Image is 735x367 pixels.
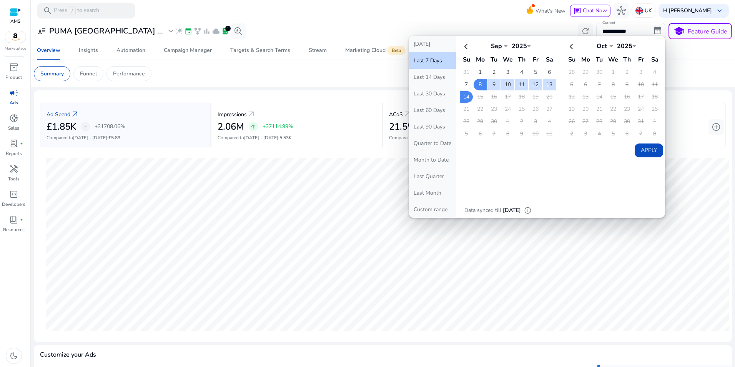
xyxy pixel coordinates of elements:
[590,42,613,50] div: Oct
[9,215,18,224] span: book_4
[409,168,456,185] button: Last Quarter
[3,226,25,233] p: Resources
[663,8,712,13] p: Hi
[40,70,64,78] p: Summary
[9,88,18,97] span: campaign
[635,7,643,15] img: uk.svg
[8,175,20,182] p: Tools
[715,6,724,15] span: keyboard_arrow_down
[250,123,256,130] span: arrow_upward
[508,42,531,50] div: 2025
[409,135,456,152] button: Quarter to Date
[175,27,183,35] span: wand_stars
[212,27,220,35] span: cloud
[244,135,278,141] span: [DATE] - [DATE]
[225,26,231,31] div: 1
[247,110,256,119] a: arrow_outward
[409,85,456,102] button: Last 30 Days
[535,4,565,18] span: What's New
[69,7,76,15] span: /
[5,74,22,81] p: Product
[668,23,732,39] button: schoolFeature Guide
[613,42,636,50] div: 2025
[570,5,610,17] button: chatChat Now
[47,110,70,118] p: Ad Spend
[185,27,192,35] span: event
[166,27,175,36] span: expand_more
[108,135,120,141] span: £5.83
[6,150,22,157] p: Reports
[409,102,456,118] button: Last 60 Days
[80,70,97,78] p: Funnel
[645,4,652,17] p: UK
[673,26,685,37] span: school
[524,207,532,214] span: info
[95,124,125,129] p: +31708.06%
[279,135,292,141] span: 5.53K
[503,206,521,215] p: [DATE]
[218,110,247,118] p: Impressions
[2,201,25,208] p: Developers
[54,7,99,15] p: Press to search
[389,134,547,141] p: Compared to :
[234,27,243,36] span: search_insights
[203,27,211,35] span: bar_chart
[218,134,376,141] p: Compared to :
[5,31,26,43] img: amazon.svg
[708,119,724,135] button: add_circle
[345,47,407,53] div: Marketing Cloud
[403,110,412,119] a: arrow_outward
[9,63,18,72] span: inventory_2
[614,3,629,18] button: hub
[194,27,201,35] span: family_history
[5,46,26,52] p: Marketplace
[617,6,626,15] span: hub
[464,206,501,215] p: Data synced till
[231,23,246,39] button: search_insights
[9,164,18,173] span: handyman
[79,48,98,53] div: Insights
[47,134,204,141] p: Compared to :
[9,139,18,148] span: lab_profile
[409,185,456,201] button: Last Month
[409,201,456,218] button: Custom range
[47,121,76,132] h2: £1.85K
[20,218,23,221] span: fiber_manual_record
[409,118,456,135] button: Last 90 Days
[230,48,290,53] div: Targets & Search Terms
[581,27,590,36] span: refresh
[40,351,96,359] h4: Customize your Ads
[8,125,19,132] p: Sales
[84,122,87,131] span: -
[409,52,456,69] button: Last 7 Days
[70,110,80,119] a: arrow_outward
[389,110,403,118] p: ACoS
[583,7,607,14] span: Chat Now
[574,7,581,15] span: chat
[116,48,145,53] div: Automation
[688,27,727,36] p: Feature Guide
[113,70,145,78] p: Performance
[221,27,229,35] span: lab_profile
[218,121,244,132] h2: 2.06M
[9,190,18,199] span: code_blocks
[43,6,52,15] span: search
[389,121,416,132] h2: 21.5%
[10,99,18,106] p: Ads
[37,48,60,53] div: Overview
[10,18,21,25] p: AMS
[409,152,456,168] button: Month to Date
[9,351,18,360] span: dark_mode
[73,135,107,141] span: [DATE] - [DATE]
[409,36,456,52] button: [DATE]
[9,113,18,123] span: donut_small
[37,27,46,36] span: user_attributes
[49,27,163,36] h3: PUMA [GEOGRAPHIC_DATA] ...
[409,69,456,85] button: Last 14 Days
[387,46,406,55] span: Beta
[635,143,663,157] button: Apply
[263,124,293,129] p: +37114.99%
